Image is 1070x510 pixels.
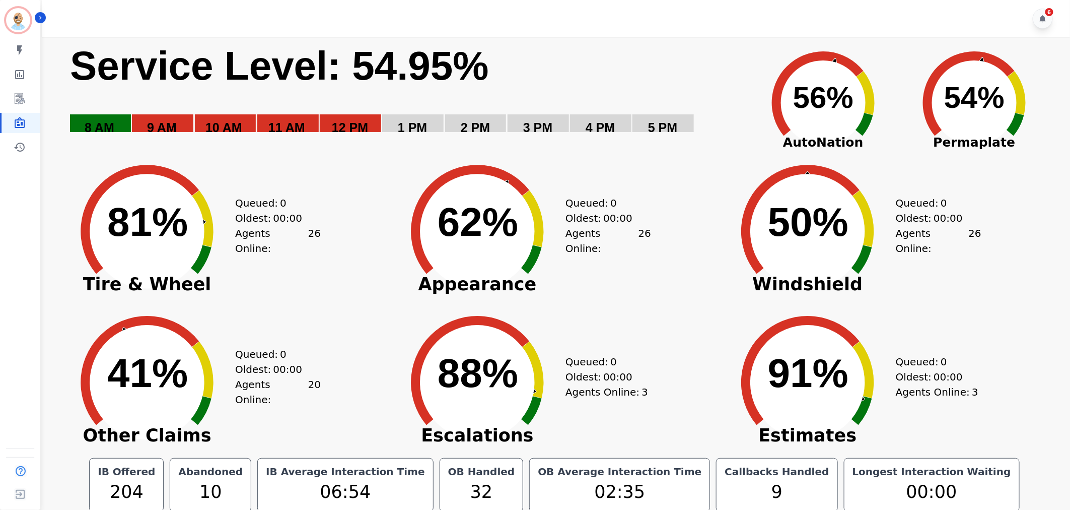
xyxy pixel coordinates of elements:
[896,354,971,369] div: Queued:
[461,120,490,135] text: 2 PM
[648,120,677,135] text: 5 PM
[96,465,157,479] div: IB Offered
[264,479,427,505] div: 06:54
[972,385,978,400] span: 3
[268,120,305,135] text: 11 AM
[723,479,831,505] div: 9
[96,479,157,505] div: 204
[6,8,30,32] img: Bordered avatar
[176,465,245,479] div: Abandoned
[69,41,746,150] svg: Service Level: 0%
[176,479,245,505] div: 10
[308,226,321,256] span: 26
[332,120,368,135] text: 12 PM
[565,385,651,400] div: Agents Online:
[941,354,947,369] span: 0
[205,120,242,135] text: 10 AM
[720,279,896,289] span: Windshield
[438,351,518,396] text: 88%
[896,196,971,211] div: Queued:
[280,196,287,211] span: 0
[565,196,641,211] div: Queued:
[273,211,302,226] span: 00:00
[389,279,565,289] span: Appearance
[438,200,518,244] text: 62%
[59,279,235,289] span: Tire & Wheel
[934,211,963,226] span: 00:00
[944,81,1005,114] text: 54%
[446,465,517,479] div: OB Handled
[235,211,311,226] div: Oldest:
[235,377,321,407] div: Agents Online:
[610,196,617,211] span: 0
[273,362,302,377] span: 00:00
[723,465,831,479] div: Callbacks Handled
[850,479,1013,505] div: 00:00
[235,347,311,362] div: Queued:
[638,226,651,256] span: 26
[536,465,703,479] div: OB Average Interaction Time
[748,133,899,152] span: AutoNation
[565,211,641,226] div: Oldest:
[565,226,651,256] div: Agents Online:
[523,120,552,135] text: 3 PM
[793,81,853,114] text: 56%
[896,211,971,226] div: Oldest:
[610,354,617,369] span: 0
[896,385,981,400] div: Agents Online:
[969,226,981,256] span: 26
[536,479,703,505] div: 02:35
[720,430,896,440] span: Estimates
[308,377,321,407] span: 20
[235,226,321,256] div: Agents Online:
[107,351,188,396] text: 41%
[934,369,963,385] span: 00:00
[264,465,427,479] div: IB Average Interaction Time
[899,133,1050,152] span: Permaplate
[586,120,615,135] text: 4 PM
[85,120,114,135] text: 8 AM
[768,200,848,244] text: 50%
[896,369,971,385] div: Oldest:
[389,430,565,440] span: Escalations
[235,196,311,211] div: Queued:
[565,369,641,385] div: Oldest:
[280,347,287,362] span: 0
[850,465,1013,479] div: Longest Interaction Waiting
[446,479,517,505] div: 32
[107,200,188,244] text: 81%
[59,430,235,440] span: Other Claims
[398,120,427,135] text: 1 PM
[70,43,489,88] text: Service Level: 54.95%
[941,196,947,211] span: 0
[1045,8,1053,16] div: 6
[147,120,177,135] text: 9 AM
[641,385,648,400] span: 3
[603,211,632,226] span: 00:00
[603,369,632,385] span: 00:00
[768,351,848,396] text: 91%
[896,226,981,256] div: Agents Online:
[235,362,311,377] div: Oldest:
[565,354,641,369] div: Queued:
